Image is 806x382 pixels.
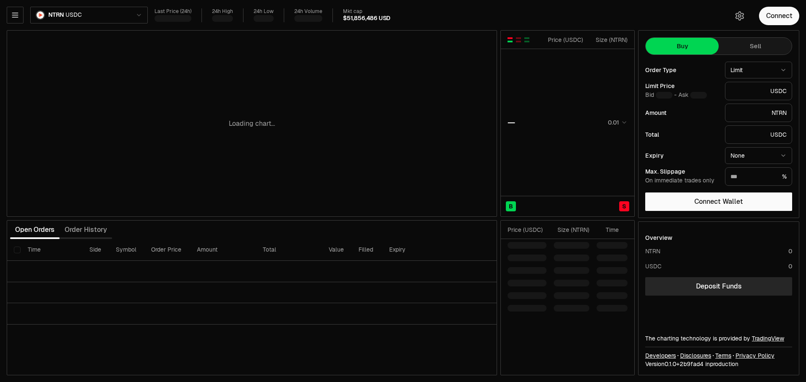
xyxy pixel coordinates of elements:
th: Symbol [109,239,145,261]
div: Version 0.1.0 + in production [645,360,792,368]
button: Connect Wallet [645,192,792,211]
button: Sell [719,38,792,55]
span: Ask [678,91,707,99]
button: Buy [646,38,719,55]
a: TradingView [752,335,784,342]
div: 24h Low [254,8,274,15]
div: USDC [645,262,662,270]
div: Time [597,226,619,234]
button: Connect [759,7,799,25]
th: Side [83,239,109,261]
div: Overview [645,234,673,242]
th: Order Price [144,239,190,261]
a: Terms [715,351,731,360]
a: Deposit Funds [645,277,792,296]
p: Loading chart... [229,119,275,129]
button: 0.01 [605,117,628,127]
div: NTRN [725,104,792,122]
span: Bid - [645,91,677,99]
span: USDC [65,11,81,19]
div: Order Type [645,67,718,73]
th: Value [322,239,352,261]
div: Price ( USDC ) [508,226,547,234]
div: Max. Slippage [645,169,718,174]
button: Select all [14,247,21,253]
div: 24h Volume [294,8,322,15]
div: USDC [725,82,792,100]
span: NTRN [48,11,64,19]
div: NTRN [645,247,660,255]
div: On immediate trades only [645,177,718,185]
span: 2b9fad4ac1a5dc340d772b00a7a278206ef9879d [680,360,704,368]
button: Show Buy Orders Only [523,36,530,43]
th: Expiry [382,239,442,261]
div: Last Price (24h) [154,8,191,15]
th: Total [256,239,322,261]
div: Size ( NTRN ) [590,36,628,44]
a: Developers [645,351,676,360]
a: Disclosures [680,351,711,360]
div: Mkt cap [343,8,390,15]
div: % [725,167,792,186]
button: Order History [60,221,112,238]
div: USDC [725,125,792,144]
th: Filled [352,239,382,261]
span: B [509,202,513,210]
span: S [622,202,626,210]
div: Limit Price [645,83,718,89]
a: Privacy Policy [735,351,775,360]
div: 0 [788,247,792,255]
div: Price ( USDC ) [546,36,583,44]
div: $51,856,486 USD [343,15,390,22]
button: Open Orders [10,221,60,238]
div: Expiry [645,153,718,159]
div: Amount [645,110,718,116]
div: Total [645,132,718,138]
button: Show Buy and Sell Orders [507,36,513,43]
img: NTRN Logo [37,11,44,19]
button: Show Sell Orders Only [515,36,522,43]
div: 24h High [212,8,233,15]
button: None [725,147,792,164]
div: The charting technology is provided by [645,334,792,343]
th: Time [21,239,82,261]
div: Size ( NTRN ) [554,226,589,234]
div: — [508,117,515,128]
th: Amount [190,239,256,261]
button: Limit [725,62,792,78]
div: 0 [788,262,792,270]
